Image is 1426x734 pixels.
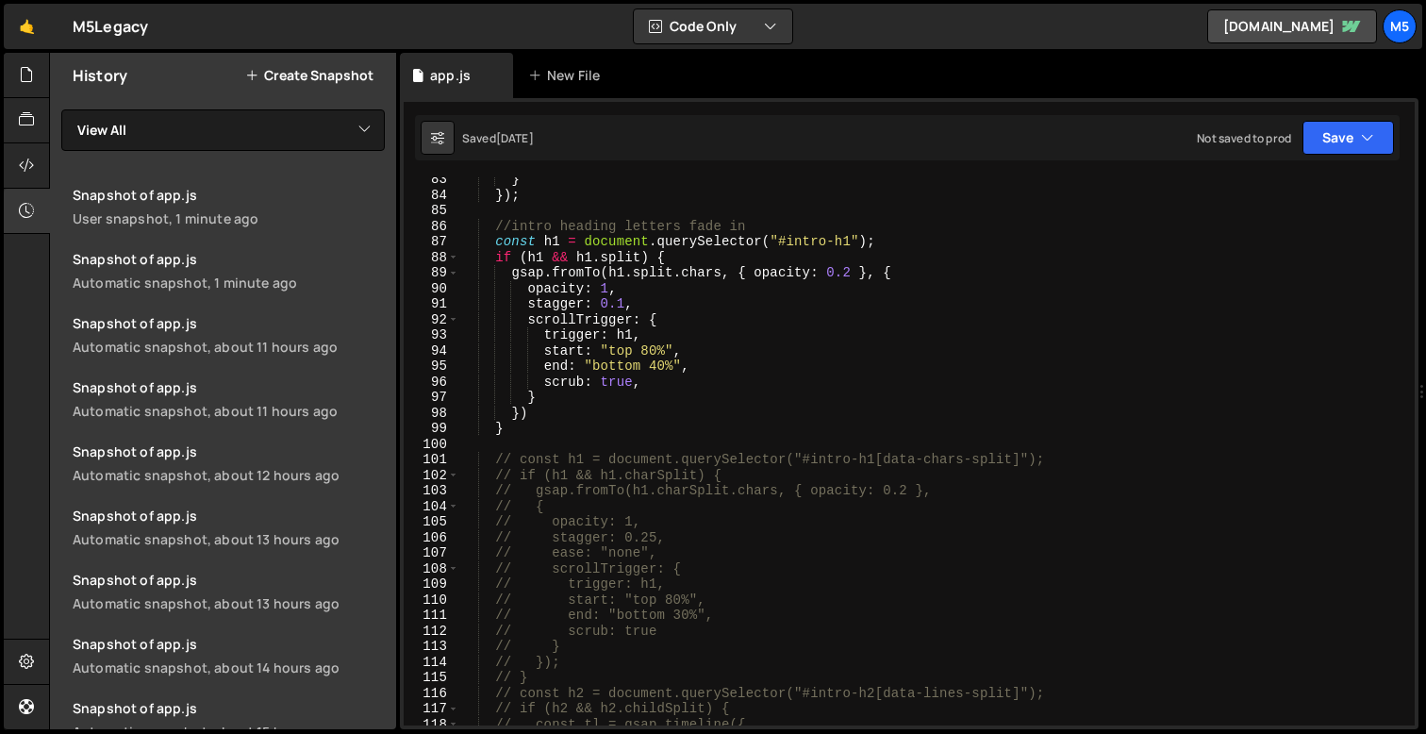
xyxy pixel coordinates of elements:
a: Snapshot of app.js Automatic snapshot, 1 minute ago [61,239,396,303]
div: 90 [404,281,459,297]
div: 105 [404,514,459,530]
a: Snapshot of app.js User snapshot, 1 minute ago [61,175,396,239]
div: 100 [404,437,459,453]
div: New File [528,66,607,85]
div: 107 [404,545,459,561]
a: M5 [1383,9,1417,43]
div: 115 [404,670,459,686]
div: 101 [404,452,459,468]
div: 87 [404,234,459,250]
div: Snapshot of app.js [73,250,385,268]
div: 95 [404,359,459,375]
div: Snapshot of app.js [73,314,385,332]
a: Snapshot of app.js Automatic snapshot, about 14 hours ago [61,624,396,688]
div: 104 [404,499,459,515]
a: [DOMAIN_NAME] [1207,9,1377,43]
div: Snapshot of app.js [73,507,385,525]
a: Snapshot of app.js Automatic snapshot, about 11 hours ago [61,367,396,431]
h2: History [73,65,127,86]
div: 117 [404,701,459,717]
div: 93 [404,327,459,343]
div: 113 [404,639,459,655]
div: 110 [404,592,459,609]
div: 88 [404,250,459,266]
a: Snapshot of app.js Automatic snapshot, about 13 hours ago [61,495,396,559]
div: [DATE] [496,130,534,146]
div: 91 [404,296,459,312]
div: app.js [430,66,471,85]
button: Code Only [634,9,792,43]
div: 118 [404,717,459,733]
div: 86 [404,219,459,235]
div: 96 [404,375,459,391]
div: Snapshot of app.js [73,442,385,460]
a: 🤙 [4,4,50,49]
div: 112 [404,624,459,640]
a: Snapshot of app.js Automatic snapshot, about 11 hours ago [61,303,396,367]
div: 98 [404,406,459,422]
div: 89 [404,265,459,281]
div: 106 [404,530,459,546]
div: Saved [462,130,534,146]
a: Snapshot of app.js Automatic snapshot, about 12 hours ago [61,431,396,495]
div: Snapshot of app.js [73,378,385,396]
div: 92 [404,312,459,328]
div: Snapshot of app.js [73,186,385,204]
div: Automatic snapshot, 1 minute ago [73,274,385,292]
div: Automatic snapshot, about 11 hours ago [73,338,385,356]
div: Snapshot of app.js [73,699,385,717]
div: Automatic snapshot, about 13 hours ago [73,594,385,612]
div: Snapshot of app.js [73,571,385,589]
div: Not saved to prod [1197,130,1291,146]
a: Snapshot of app.js Automatic snapshot, about 13 hours ago [61,559,396,624]
div: 111 [404,608,459,624]
button: Create Snapshot [245,68,373,83]
div: Automatic snapshot, about 11 hours ago [73,402,385,420]
div: 99 [404,421,459,437]
div: 108 [404,561,459,577]
div: Automatic snapshot, about 14 hours ago [73,659,385,676]
div: M5Legacy [73,15,148,38]
div: 83 [404,172,459,188]
div: User snapshot, 1 minute ago [73,209,385,227]
div: 94 [404,343,459,359]
div: 102 [404,468,459,484]
div: 114 [404,655,459,671]
div: Automatic snapshot, about 12 hours ago [73,466,385,484]
div: 85 [404,203,459,219]
button: Save [1302,121,1394,155]
div: 97 [404,390,459,406]
div: Snapshot of app.js [73,635,385,653]
div: Automatic snapshot, about 13 hours ago [73,530,385,548]
div: 103 [404,483,459,499]
div: 109 [404,576,459,592]
div: 116 [404,686,459,702]
div: 84 [404,188,459,204]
